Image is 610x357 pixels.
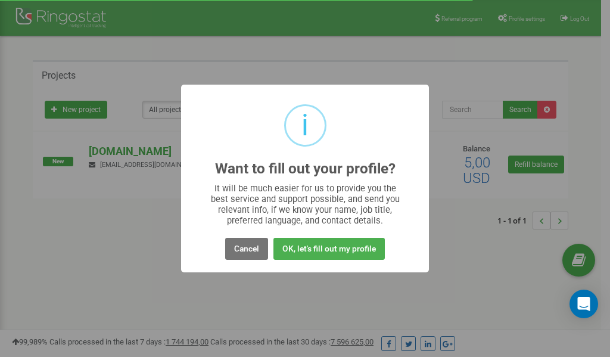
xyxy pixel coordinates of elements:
[225,238,268,260] button: Cancel
[569,290,598,318] div: Open Intercom Messenger
[301,106,309,145] div: i
[215,161,396,177] h2: Want to fill out your profile?
[205,183,406,226] div: It will be much easier for us to provide you the best service and support possible, and send you ...
[273,238,385,260] button: OK, let's fill out my profile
